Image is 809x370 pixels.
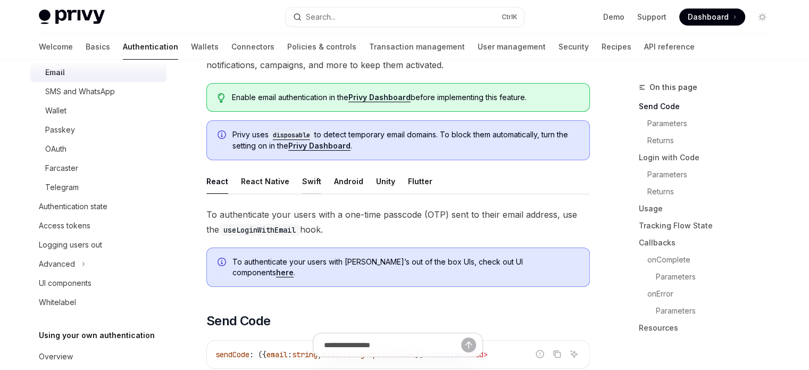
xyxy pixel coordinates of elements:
[219,224,300,236] code: useLoginWithEmail
[30,216,166,235] a: Access tokens
[639,98,779,115] a: Send Code
[558,34,589,60] a: Security
[408,169,432,194] button: Flutter
[603,12,624,22] a: Demo
[639,251,779,268] a: onComplete
[324,333,461,357] input: Ask a question...
[286,7,524,27] button: Open search
[639,132,779,149] a: Returns
[288,141,351,151] a: Privy Dashboard
[639,183,779,200] a: Returns
[232,92,578,103] span: Enable email authentication in the before implementing this feature.
[639,115,779,132] a: Parameters
[306,11,336,23] div: Search...
[39,239,102,251] div: Logging users out
[30,82,166,101] a: SMS and WhatsApp
[45,162,78,175] div: Farcaster
[644,34,695,60] a: API reference
[39,258,75,270] div: Advanced
[639,302,779,319] a: Parameters
[637,12,666,22] a: Support
[30,178,166,197] a: Telegram
[30,235,166,254] a: Logging users out
[30,274,166,293] a: UI components
[639,285,779,302] a: onError
[639,166,779,183] a: Parameters
[45,181,79,194] div: Telegram
[30,293,166,312] a: Whitelabel
[502,13,518,21] span: Ctrl K
[369,34,465,60] a: Transaction management
[231,34,274,60] a: Connectors
[639,268,779,285] a: Parameters
[30,347,166,366] a: Overview
[649,81,697,94] span: On this page
[241,169,289,194] button: React Native
[39,296,76,309] div: Whitelabel
[30,139,166,159] a: OAuth
[39,350,73,363] div: Overview
[478,34,546,60] a: User management
[30,254,166,274] button: Toggle Advanced section
[191,34,219,60] a: Wallets
[232,129,579,151] span: Privy uses to detect temporary email domains. To block them automatically, turn the setting on in...
[206,313,271,330] span: Send Code
[30,120,166,139] a: Passkey
[39,329,155,342] h5: Using your own authentication
[86,34,110,60] a: Basics
[206,169,228,194] button: React
[639,234,779,251] a: Callbacks
[334,169,363,194] button: Android
[376,169,395,194] button: Unity
[639,217,779,234] a: Tracking Flow State
[39,10,105,24] img: light logo
[39,200,107,213] div: Authentication state
[218,93,225,103] svg: Tip
[639,319,779,336] a: Resources
[30,159,166,178] a: Farcaster
[30,101,166,120] a: Wallet
[269,130,314,141] code: disposable
[639,200,779,217] a: Usage
[123,34,178,60] a: Authentication
[754,9,771,26] button: Toggle dark mode
[39,34,73,60] a: Welcome
[232,257,579,278] span: To authenticate your users with [PERSON_NAME]’s out of the box UIs, check out UI components .
[269,130,314,139] a: disposable
[39,277,91,290] div: UI components
[348,93,411,102] a: Privy Dashboard
[45,85,115,98] div: SMS and WhatsApp
[206,207,590,237] span: To authenticate your users with a one-time passcode (OTP) sent to their email address, use the hook.
[45,104,66,117] div: Wallet
[218,130,228,141] svg: Info
[39,219,90,232] div: Access tokens
[679,9,745,26] a: Dashboard
[276,268,294,277] a: here
[302,169,321,194] button: Swift
[45,143,66,155] div: OAuth
[45,124,75,136] div: Passkey
[688,12,729,22] span: Dashboard
[602,34,631,60] a: Recipes
[639,149,779,166] a: Login with Code
[30,197,166,216] a: Authentication state
[287,34,356,60] a: Policies & controls
[461,338,476,352] button: Send message
[218,258,228,268] svg: Info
